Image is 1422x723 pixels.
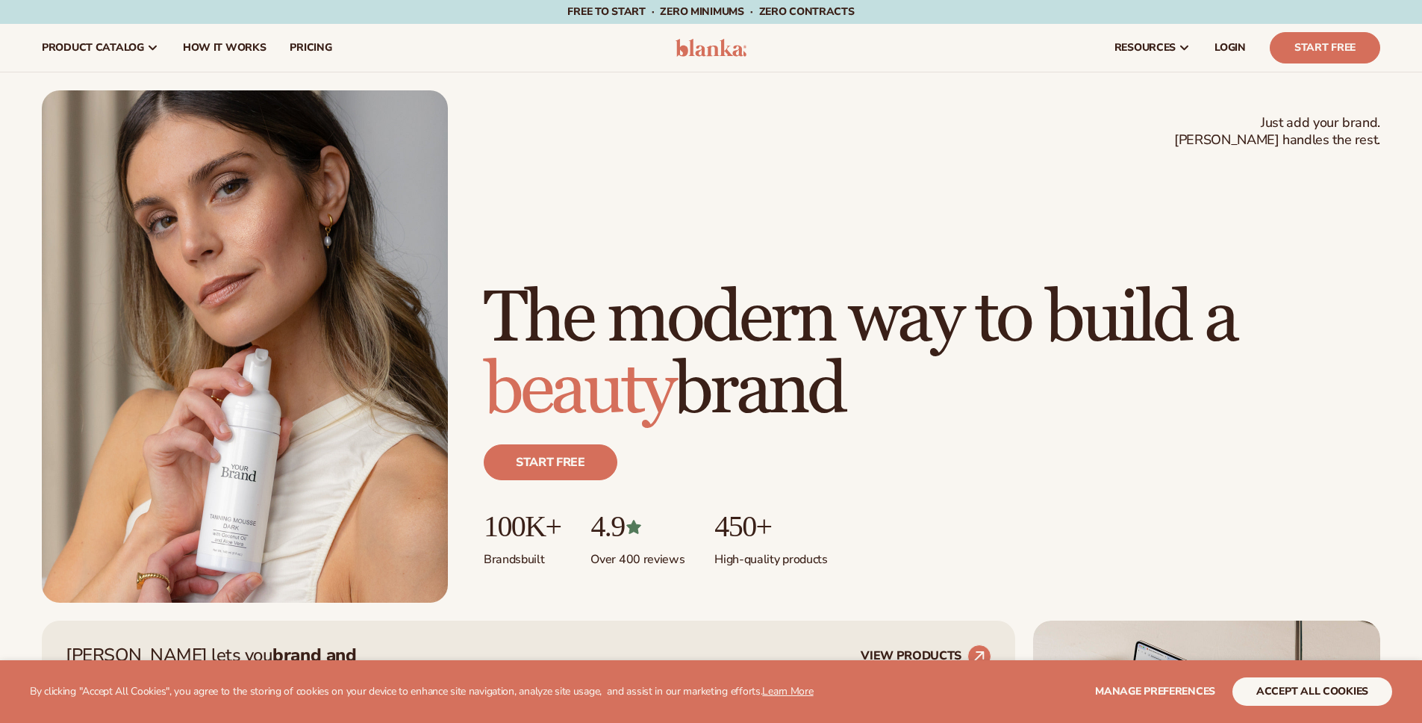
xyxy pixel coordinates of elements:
a: pricing [278,24,343,72]
a: Start Free [1270,32,1380,63]
span: Free to start · ZERO minimums · ZERO contracts [567,4,854,19]
span: LOGIN [1214,42,1246,54]
span: Manage preferences [1095,684,1215,698]
span: Just add your brand. [PERSON_NAME] handles the rest. [1174,114,1380,149]
p: 450+ [714,510,827,543]
span: beauty [484,347,673,434]
span: pricing [290,42,331,54]
button: accept all cookies [1232,677,1392,706]
a: LOGIN [1203,24,1258,72]
h1: The modern way to build a brand [484,283,1380,426]
p: By clicking "Accept All Cookies", you agree to the storing of cookies on your device to enhance s... [30,686,814,698]
p: Over 400 reviews [590,543,685,568]
a: product catalog [30,24,171,72]
span: resources [1114,42,1176,54]
span: product catalog [42,42,144,54]
p: Brands built [484,543,561,568]
button: Manage preferences [1095,677,1215,706]
a: Start free [484,444,617,480]
p: 100K+ [484,510,561,543]
img: logo [676,39,746,57]
a: How It Works [171,24,278,72]
span: How It Works [183,42,266,54]
a: resources [1103,24,1203,72]
img: Female holding tanning mousse. [42,90,448,603]
p: 4.9 [590,510,685,543]
a: Learn More [762,684,813,698]
p: High-quality products [714,543,827,568]
a: VIEW PRODUCTS [861,645,991,668]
